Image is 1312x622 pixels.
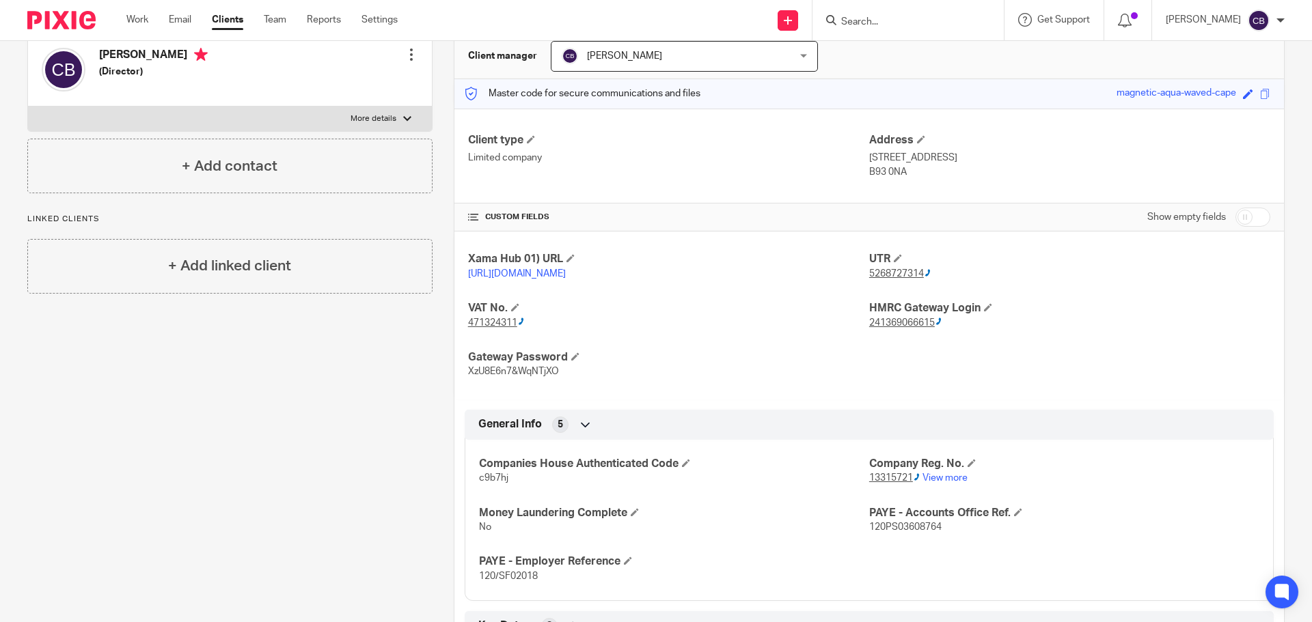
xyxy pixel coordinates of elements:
ctc: Call 5268727314 with Linkus Desktop Client [869,269,931,279]
h4: Xama Hub 01) URL [468,252,869,266]
label: Show empty fields [1147,210,1226,224]
input: Search [840,16,963,29]
h4: + Add linked client [168,255,291,277]
h4: PAYE - Accounts Office Ref. [869,506,1259,520]
img: svg%3E [1248,10,1270,31]
p: [STREET_ADDRESS] [869,151,1270,165]
h4: Money Laundering Complete [479,506,869,520]
h4: [PERSON_NAME] [99,48,208,65]
h4: VAT No. [468,301,869,315]
p: Limited company [468,151,869,165]
img: Pixie [27,11,96,29]
span: c9b7hj [479,473,508,483]
ctc: Call 13315721 with Linkus Desktop Client [869,473,920,483]
ctcspan: 13315721 [869,473,913,483]
span: General Info [478,417,542,432]
p: Master code for secure communications and files [465,87,700,100]
a: Clients [212,13,243,27]
h4: UTR [869,252,1270,266]
p: [PERSON_NAME] [1166,13,1241,27]
h4: Address [869,133,1270,147]
h4: Client type [468,133,869,147]
h3: Client manager [468,49,537,63]
ctc: Call 471324311 with Linkus Desktop Client [468,318,525,328]
a: View more [922,473,968,483]
span: 120/SF02018 [479,571,538,581]
h4: Company Reg. No. [869,457,1259,471]
h4: + Add contact [182,156,277,177]
img: svg%3E [562,48,578,64]
a: Team [264,13,286,27]
ctc: Call 241369066615 with Linkus Desktop Client [869,318,942,328]
span: No [479,522,491,532]
p: More details [351,113,396,124]
span: [PERSON_NAME] [587,51,662,61]
a: Email [169,13,191,27]
span: Get Support [1037,15,1090,25]
a: Reports [307,13,341,27]
h4: Gateway Password [468,350,869,365]
h4: CUSTOM FIELDS [468,212,869,223]
div: magnetic-aqua-waved-cape [1117,86,1236,102]
span: 120PS 03608764 [869,522,942,532]
h4: HMRC Gateway Login [869,301,1270,315]
ctcspan: 471324311 [468,318,517,328]
span: 5 [558,418,563,432]
p: B93 0NA [869,165,1270,179]
p: Linked clients [27,214,433,225]
ctcspan: 241369066615 [869,318,935,328]
span: XzU8E6n7&WqNTjXO [468,367,559,376]
h4: PAYE - Employer Reference [479,554,869,569]
h4: Companies House Authenticated Code [479,457,869,471]
a: Settings [361,13,398,27]
a: Work [126,13,148,27]
ctcspan: 5268727314 [869,269,924,279]
a: [URL][DOMAIN_NAME] [468,269,566,279]
h5: (Director) [99,65,208,79]
img: svg%3E [42,48,85,91]
i: Primary [194,48,208,61]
